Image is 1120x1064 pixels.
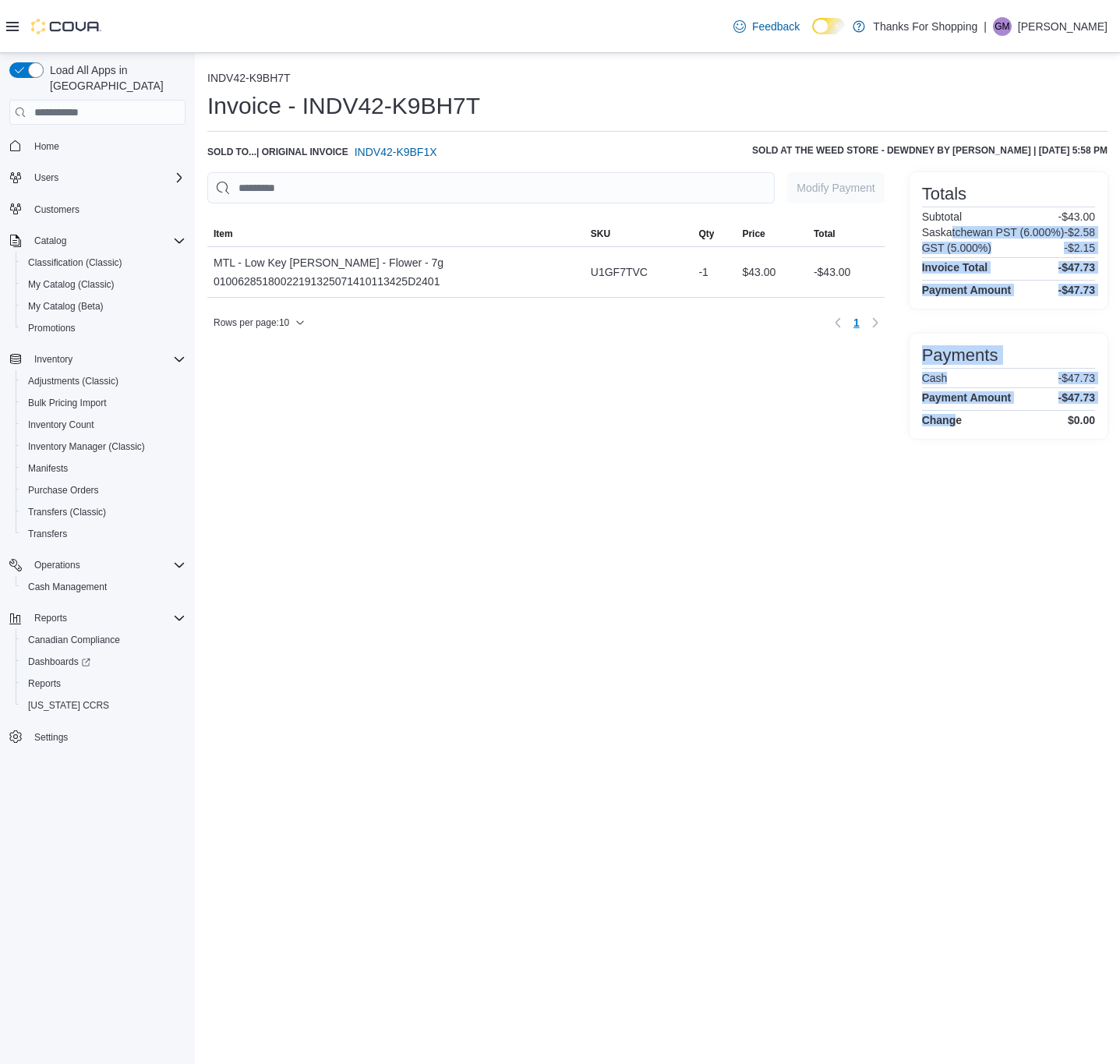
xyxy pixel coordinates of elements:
a: [US_STATE] CCRS [22,696,115,715]
button: Home [3,134,192,157]
a: Dashboards [16,651,192,673]
span: Price [742,228,765,240]
h4: Payment Amount [922,391,1012,404]
span: Inventory Manager (Classic) [22,437,185,456]
button: Rows per page:10 [207,313,311,332]
span: Inventory Count [28,419,94,431]
button: [US_STATE] CCRS [16,695,192,716]
span: My Catalog (Classic) [28,278,115,291]
span: Catalog [28,232,185,250]
button: Customers [3,198,192,221]
p: -$2.15 [1064,242,1095,254]
span: Settings [28,727,185,747]
a: Customers [28,200,86,219]
h1: Invoice - INDV42-K9BH7T [207,90,480,122]
button: Classification (Classic) [16,252,192,274]
button: Qty [692,221,736,246]
span: Purchase Orders [28,484,99,497]
span: Transfers (Classic) [28,506,106,518]
div: -$43.00 [807,256,885,288]
span: Canadian Compliance [22,631,185,649]
a: Classification (Classic) [22,253,129,272]
a: Reports [22,674,67,693]
span: Purchase Orders [22,481,185,500]
span: Feedback [752,19,800,34]
span: Promotions [22,319,185,338]
button: Reports [3,607,192,629]
a: Dashboards [22,652,97,671]
span: Dark Mode [812,34,813,35]
h3: Totals [922,185,966,203]
div: Gaelan Malloy [993,17,1012,36]
span: Users [28,168,185,187]
span: Transfers [28,528,67,540]
span: Load All Apps in [GEOGRAPHIC_DATA] [44,62,185,94]
p: -$47.73 [1058,372,1095,384]
span: Adjustments (Classic) [22,372,185,391]
p: Thanks For Shopping [873,17,977,36]
button: Inventory [28,350,79,369]
nav: An example of EuiBreadcrumbs [207,72,1108,87]
a: Canadian Compliance [22,631,126,649]
a: My Catalog (Beta) [22,297,110,316]
button: My Catalog (Beta) [16,295,192,317]
h6: Cash [922,372,948,384]
button: Adjustments (Classic) [16,370,192,392]
span: Transfers (Classic) [22,503,185,521]
button: Total [807,221,885,246]
span: My Catalog (Classic) [22,275,185,294]
input: Dark Mode [812,18,845,34]
span: Reports [28,677,61,690]
span: Canadian Compliance [28,634,120,646]
a: Adjustments (Classic) [22,372,125,391]
a: Transfers [22,525,73,543]
span: Home [28,136,185,155]
span: GM [995,17,1009,36]
a: Home [28,137,65,156]
span: Users [34,171,58,184]
h6: Subtotal [922,210,962,223]
span: INDV42-K9BF1X [355,144,437,160]
button: Reports [16,673,192,695]
button: Purchase Orders [16,479,192,501]
h4: -$47.73 [1058,261,1095,274]
span: Bulk Pricing Import [28,397,107,409]
h6: | Original Invoice [207,144,443,160]
nav: Pagination for table: MemoryTable from EuiInMemoryTable [829,310,885,335]
span: Qty [698,228,714,240]
p: -$2.58 [1064,226,1095,239]
span: Classification (Classic) [28,256,122,269]
span: Manifests [22,459,185,478]
div: $43.00 [736,256,807,288]
a: Cash Management [22,578,113,596]
h4: Invoice Total [922,261,988,274]
button: Users [3,167,192,189]
h6: Sold at The Weed Store - Dewdney by [PERSON_NAME] | [DATE] 5:58 PM [752,144,1108,157]
a: Purchase Orders [22,481,105,500]
h6: GST (5.000%) [922,242,991,254]
span: Cash Management [28,581,107,593]
button: Operations [28,556,87,574]
h4: -$47.73 [1058,284,1095,296]
button: Price [736,221,807,246]
a: Settings [28,728,74,747]
p: | [984,17,987,36]
a: Feedback [727,11,806,42]
span: Operations [28,556,185,574]
button: INDV42-K9BF1X [348,144,443,160]
span: SKU [591,228,610,240]
span: Bulk Pricing Import [22,394,185,412]
button: Item [207,221,585,246]
a: Manifests [22,459,74,478]
span: Home [34,140,59,153]
span: 1 [853,315,860,331]
button: Manifests [16,458,192,479]
button: Inventory Manager (Classic) [16,436,192,458]
span: Catalog [34,235,66,247]
span: Modify Payment [797,180,874,196]
button: Transfers [16,523,192,545]
button: Settings [3,726,192,748]
p: -$43.00 [1058,210,1095,223]
button: Bulk Pricing Import [16,392,192,414]
span: Customers [34,203,79,216]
